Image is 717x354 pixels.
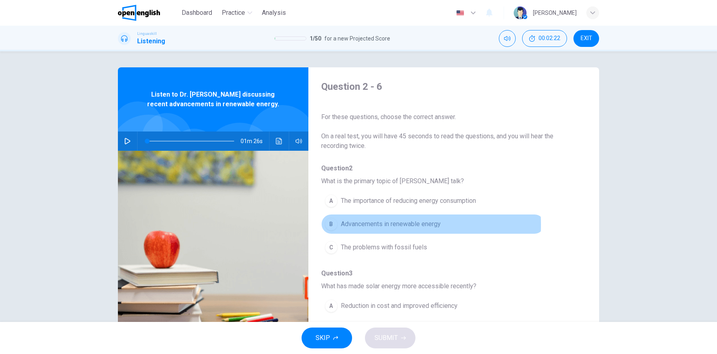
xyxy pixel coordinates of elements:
[321,319,545,339] button: BGovernment subsidies
[321,176,573,186] span: What is the primary topic of [PERSON_NAME] talk?
[325,241,338,254] div: C
[325,218,338,231] div: B
[581,35,592,42] span: EXIT
[539,35,560,42] span: 00:02:22
[316,332,330,344] span: SKIP
[321,269,573,278] span: Question 3
[522,30,567,47] button: 00:02:22
[118,151,308,346] img: Listen to Dr. Helen Smith discussing recent advancements in renewable energy.
[324,34,390,43] span: for a new Projected Score
[262,8,286,18] span: Analysis
[137,36,165,46] h1: Listening
[321,80,573,93] h4: Question 2 - 6
[522,30,567,47] div: Hide
[137,31,157,36] span: Linguaskill
[341,196,476,206] span: The importance of reducing energy consumption
[533,8,577,18] div: [PERSON_NAME]
[514,6,527,19] img: Profile picture
[573,30,599,47] button: EXIT
[321,214,545,234] button: BAdvancements in renewable energy
[222,8,245,18] span: Practice
[321,131,573,151] span: On a real test, you will have 45 seconds to read the questions, and you will hear the recording t...
[341,219,441,229] span: Advancements in renewable energy
[499,30,516,47] div: Mute
[341,243,427,252] span: The problems with fossil fuels
[219,6,255,20] button: Practice
[182,8,212,18] span: Dashboard
[273,131,286,151] button: Click to see the audio transcription
[310,34,321,43] span: 1 / 50
[259,6,289,20] button: Analysis
[321,281,573,291] span: What has made solar energy more accessible recently?
[178,6,215,20] button: Dashboard
[341,301,458,311] span: Reduction in cost and improved efficiency
[302,328,352,348] button: SKIP
[321,112,573,122] span: For these questions, choose the correct answer.
[325,194,338,207] div: A
[321,191,545,211] button: AThe importance of reducing energy consumption
[144,90,282,109] span: Listen to Dr. [PERSON_NAME] discussing recent advancements in renewable energy.
[118,5,160,21] img: OpenEnglish logo
[241,131,269,151] span: 01m 26s
[321,237,545,257] button: CThe problems with fossil fuels
[321,164,573,173] span: Question 2
[118,5,178,21] a: OpenEnglish logo
[455,10,465,16] img: en
[321,296,545,316] button: AReduction in cost and improved efficiency
[325,299,338,312] div: A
